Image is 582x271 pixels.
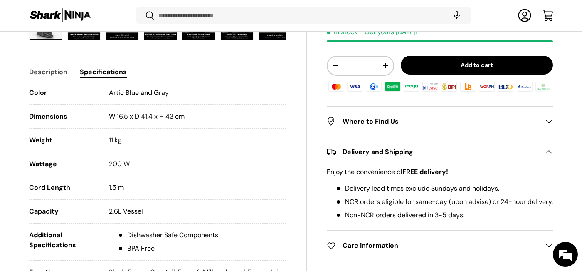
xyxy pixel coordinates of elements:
[335,184,553,194] li: Delivery lead times exclude Sundays and holidays.
[80,62,127,81] button: Specifications
[327,241,540,251] h2: Care information
[29,88,96,98] div: Color
[402,167,448,176] strong: FREE delivery!
[327,137,553,167] summary: Delivery and Shipping
[359,27,417,36] p: - Get yours [DATE]!
[335,210,553,220] li: Non-NCR orders delivered in 3-5 days.
[444,7,470,25] speech-search-button: Search by voice
[365,80,383,93] img: gcash
[402,80,421,93] img: maya
[384,80,402,93] img: grabpay
[109,88,169,97] span: Artic Blue and Gray
[534,80,552,93] img: landbank
[335,197,553,207] li: NCR orders eligible for same-day (upon advise) or 24-hour delivery.
[478,80,496,93] img: qrph
[346,80,364,93] img: visa
[496,80,515,93] img: bdo
[4,181,158,211] textarea: Type your message and hit 'Enter'
[421,80,439,93] img: billease
[327,117,540,127] h2: Where to Find Us
[515,80,533,93] img: metrobank
[29,135,96,145] div: Weight
[109,183,124,192] span: 1.5 m
[29,206,96,216] div: Capacity
[117,230,218,240] li: Dishwasher Safe Components
[29,7,91,24] img: Shark Ninja Philippines
[43,47,140,57] div: Chat with us now
[401,56,553,75] button: Add to cart
[109,207,143,216] span: 2.6L Vessel
[327,167,553,177] p: Enjoy the convenience of
[117,244,218,254] li: BPA Free
[327,147,540,157] h2: Delivery and Shipping
[440,80,458,93] img: bpi
[459,80,477,93] img: ubp
[109,112,185,121] span: W 16.5 x D 41.4 x H 43 cm
[29,183,96,193] div: Cord Length
[48,82,115,166] span: We're online!
[109,136,122,144] span: 11 kg
[29,159,96,169] div: Wattage
[136,4,156,24] div: Minimize live chat window
[327,107,553,137] summary: Where to Find Us
[109,159,130,168] span: 200 W
[29,112,96,122] div: Dimensions
[29,230,96,254] div: Additional Specifications
[327,27,358,36] span: In stock
[29,62,67,81] button: Description
[327,80,345,93] img: master
[327,231,553,261] summary: Care information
